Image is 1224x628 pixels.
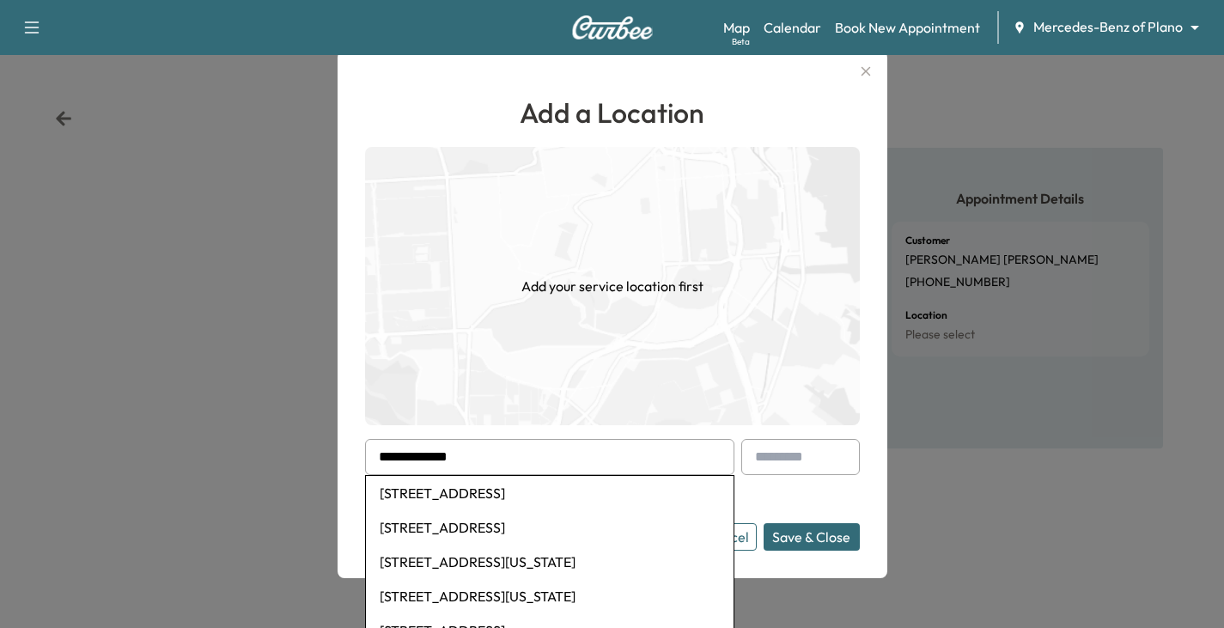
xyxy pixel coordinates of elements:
li: [STREET_ADDRESS] [366,510,734,545]
li: [STREET_ADDRESS][US_STATE] [366,545,734,579]
div: Beta [732,35,750,48]
h1: Add a Location [365,92,860,133]
li: [STREET_ADDRESS][US_STATE] [366,579,734,613]
li: [STREET_ADDRESS] [366,476,734,510]
img: Curbee Logo [571,15,654,40]
img: empty-map-CL6vilOE.png [365,147,860,425]
h1: Add your service location first [521,276,703,296]
button: Save & Close [764,523,860,551]
span: Mercedes-Benz of Plano [1033,17,1183,37]
a: Book New Appointment [835,17,980,38]
a: Calendar [764,17,821,38]
a: MapBeta [723,17,750,38]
